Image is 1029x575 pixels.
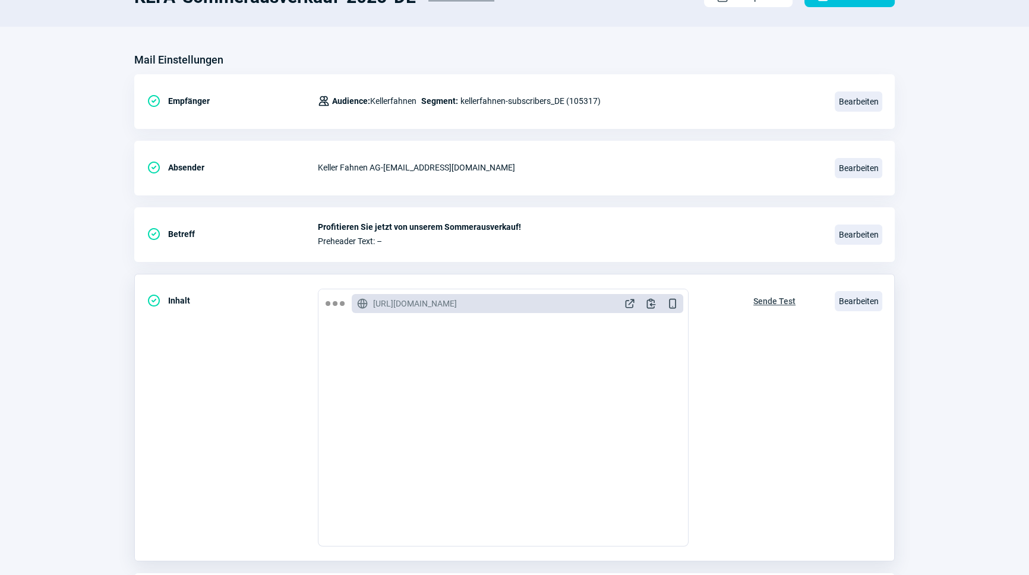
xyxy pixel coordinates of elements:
[835,291,882,311] span: Bearbeiten
[741,289,808,311] button: Sende Test
[332,94,416,108] span: Kellerfahnen
[147,289,318,312] div: Inhalt
[318,156,820,179] div: Keller Fahnen AG - [EMAIL_ADDRESS][DOMAIN_NAME]
[318,222,820,232] span: Profitieren Sie jetzt von unserem Sommerausverkauf!
[332,96,370,106] span: Audience:
[147,222,318,246] div: Betreff
[835,91,882,112] span: Bearbeiten
[753,292,796,311] span: Sende Test
[421,94,458,108] span: Segment:
[318,236,820,246] span: Preheader Text: –
[373,298,457,309] span: [URL][DOMAIN_NAME]
[134,50,223,69] h3: Mail Einstellungen
[835,225,882,245] span: Bearbeiten
[835,158,882,178] span: Bearbeiten
[147,156,318,179] div: Absender
[318,89,601,113] div: kellerfahnen-subscribers_DE (105317)
[147,89,318,113] div: Empfänger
